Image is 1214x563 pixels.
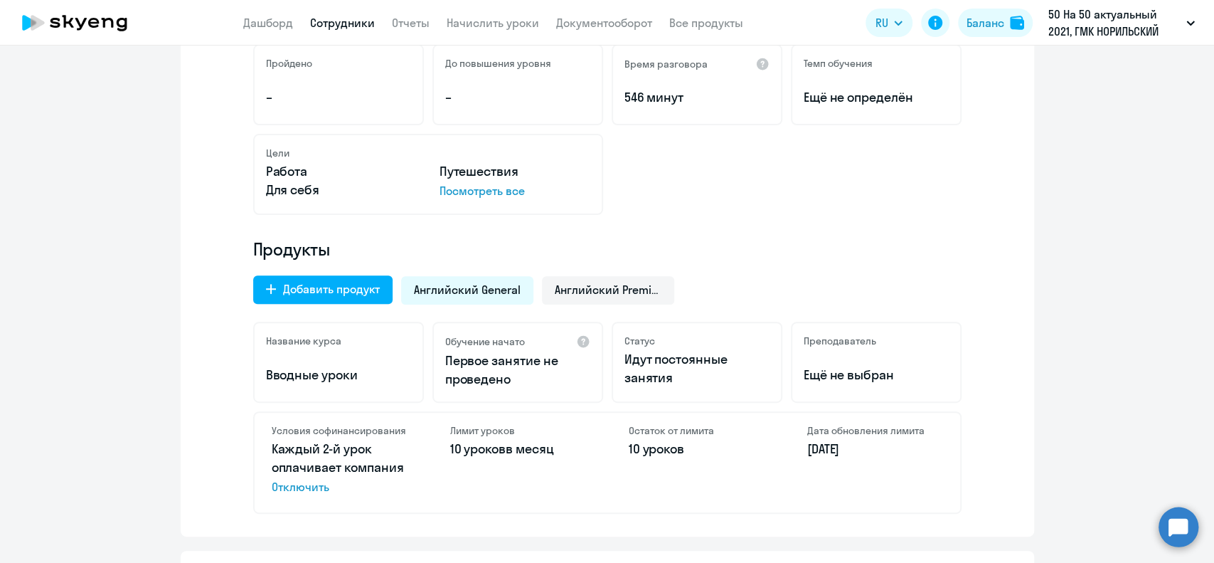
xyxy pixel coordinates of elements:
h4: Дата обновления лимита [807,424,943,437]
h5: Цели [266,147,289,159]
p: Вводные уроки [266,366,411,384]
p: Работа [266,162,417,181]
p: в месяц [450,440,586,458]
a: Все продукты [669,16,743,30]
button: RU [866,9,912,37]
h5: Обучение начато [445,335,525,348]
p: Каждый 2-й урок оплачивает компания [272,440,408,495]
span: RU [875,14,888,31]
p: – [445,88,590,107]
button: 50 На 50 актуальный 2021, ГМК НОРИЛЬСКИЙ НИКЕЛЬ, ПАО [1041,6,1202,40]
h5: Темп обучения [804,57,873,70]
h5: Пройдено [266,57,312,70]
button: Добавить продукт [253,275,393,304]
h5: До повышения уровня [445,57,551,70]
h5: Время разговора [624,58,708,70]
h5: Статус [624,335,655,347]
p: 546 минут [624,88,770,107]
div: Добавить продукт [283,280,380,298]
p: Первое занятие не проведено [445,352,590,389]
h5: Преподаватель [804,335,876,347]
a: Сотрудники [310,16,375,30]
p: – [266,88,411,107]
a: Отчеты [392,16,430,30]
p: [DATE] [807,440,943,458]
span: 10 уроков [629,441,685,457]
span: Ещё не определён [804,88,949,107]
a: Начислить уроки [447,16,539,30]
p: Посмотреть все [440,182,590,199]
span: 10 уроков [450,441,506,457]
p: 50 На 50 актуальный 2021, ГМК НОРИЛЬСКИЙ НИКЕЛЬ, ПАО [1048,6,1181,40]
p: Ещё не выбран [804,366,949,384]
h4: Остаток от лимита [629,424,765,437]
span: Английский Premium [555,282,661,298]
div: Баланс [967,14,1004,31]
button: Балансbalance [958,9,1033,37]
a: Дашборд [243,16,293,30]
h4: Лимит уроков [450,424,586,437]
p: Путешествия [440,162,590,181]
h5: Название курса [266,335,341,347]
h4: Продукты [253,238,962,261]
a: Документооборот [556,16,652,30]
span: Английский General [414,282,521,298]
p: Идут постоянные занятия [624,350,770,387]
p: Для себя [266,181,417,199]
h4: Условия софинансирования [272,424,408,437]
img: balance [1010,16,1024,30]
span: Отключить [272,478,408,495]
